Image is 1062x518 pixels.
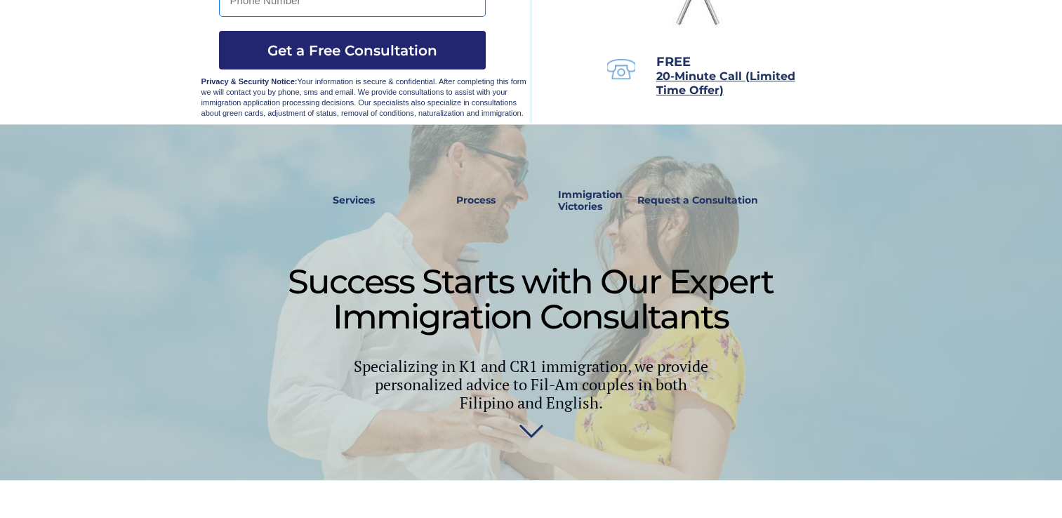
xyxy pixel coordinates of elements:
strong: Privacy & Security Notice: [201,77,298,86]
a: Request a Consultation [631,185,764,217]
a: 20-Minute Call (Limited Time Offer) [656,71,795,96]
strong: Process [456,194,496,206]
strong: Immigration Victories [558,188,623,213]
a: Process [449,185,503,217]
span: Specializing in K1 and CR1 immigration, we provide personalized advice to Fil-Am couples in both ... [354,356,708,413]
strong: Request a Consultation [637,194,758,206]
span: Get a Free Consultation [219,42,486,59]
span: Success Starts with Our Expert Immigration Consultants [288,261,774,337]
a: Immigration Victories [552,185,599,217]
strong: Services [333,194,375,206]
span: FREE [656,54,691,69]
span: Your information is secure & confidential. After completing this form we will contact you by phon... [201,77,526,117]
span: 20-Minute Call (Limited Time Offer) [656,69,795,97]
button: Get a Free Consultation [219,31,486,69]
a: Services [324,185,385,217]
